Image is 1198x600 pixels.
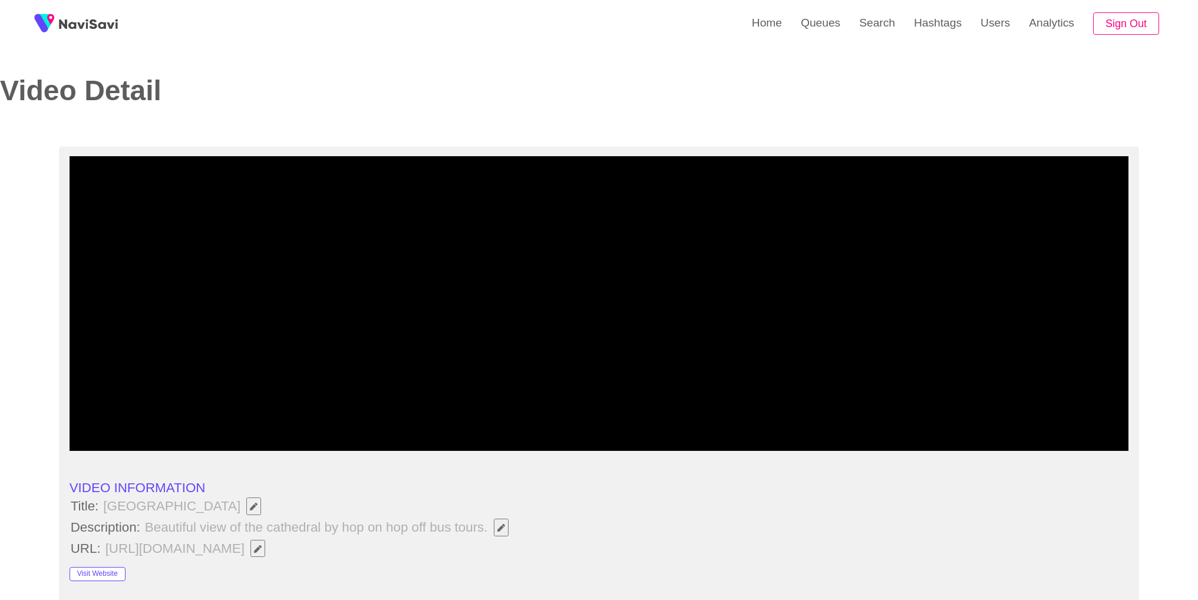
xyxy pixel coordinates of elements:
button: Edit Field [246,497,261,515]
button: Edit Field [250,540,265,558]
img: fireSpot [59,18,118,29]
a: Visit Website [70,564,126,579]
span: Description: [70,520,141,535]
button: Edit Field [494,519,509,536]
span: Edit Field [496,524,506,532]
span: [GEOGRAPHIC_DATA] [102,496,268,516]
span: Title: [70,499,100,514]
span: Beautiful view of the cathedral by hop on hop off bus tours. [144,517,516,538]
button: Visit Website [70,567,126,581]
span: [URL][DOMAIN_NAME] [104,539,272,559]
span: Edit Field [249,503,259,510]
button: Sign Out [1093,12,1159,35]
li: VIDEO INFORMATION [70,480,1129,496]
span: Edit Field [253,545,263,553]
span: URL: [70,541,102,556]
img: fireSpot [29,9,59,38]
